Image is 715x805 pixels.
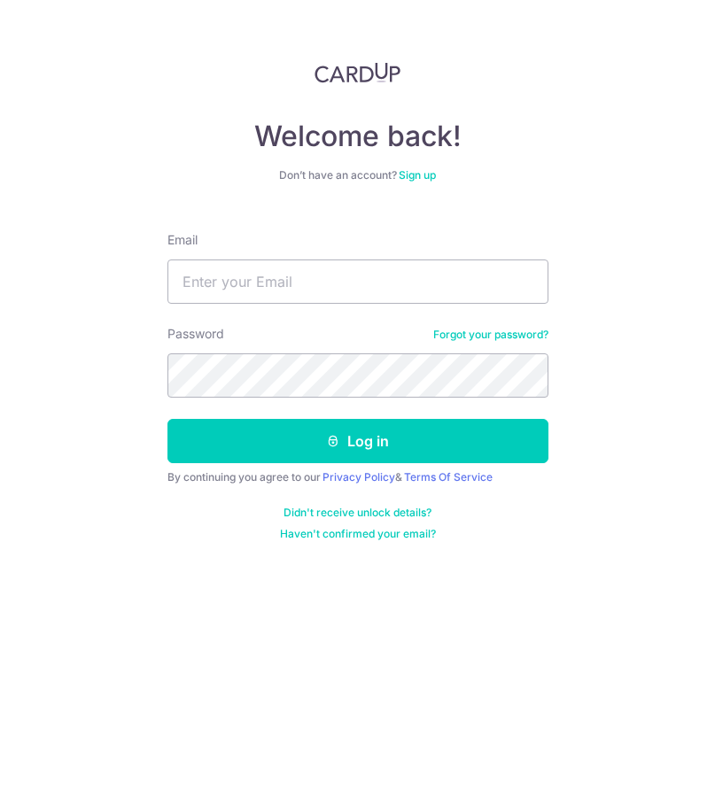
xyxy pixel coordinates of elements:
[167,259,548,304] input: Enter your Email
[167,325,224,343] label: Password
[315,62,401,83] img: CardUp Logo
[433,328,548,342] a: Forgot your password?
[280,527,436,541] a: Haven't confirmed your email?
[167,168,548,182] div: Don’t have an account?
[284,506,431,520] a: Didn't receive unlock details?
[167,119,548,154] h4: Welcome back!
[167,231,198,249] label: Email
[167,419,548,463] button: Log in
[167,470,548,484] div: By continuing you agree to our &
[399,168,436,182] a: Sign up
[404,470,493,484] a: Terms Of Service
[323,470,395,484] a: Privacy Policy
